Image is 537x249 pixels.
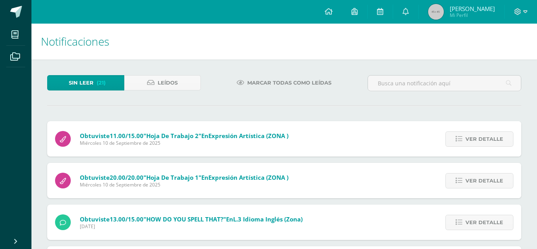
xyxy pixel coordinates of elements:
span: Expresión Artística (ZONA ) [208,132,289,140]
span: 11.00/15.00 [110,132,143,140]
span: Sin leer [69,76,94,90]
span: Leídos [158,76,178,90]
span: 20.00/20.00 [110,173,143,181]
span: Expresión Artística (ZONA ) [208,173,289,181]
span: "hoja de trabajo 2" [143,132,201,140]
a: Leídos [124,75,201,90]
span: [PERSON_NAME] [450,5,495,13]
span: L.3 Idioma Inglés (Zona) [233,215,303,223]
a: Marcar todas como leídas [227,75,341,90]
span: Ver detalle [465,215,503,230]
span: Obtuviste en [80,173,289,181]
span: Notificaciones [41,34,109,49]
span: 13.00/15.00 [110,215,143,223]
span: Ver detalle [465,173,503,188]
span: Obtuviste en [80,132,289,140]
span: Miércoles 10 de Septiembre de 2025 [80,140,289,146]
span: Marcar todas como leídas [247,76,331,90]
span: Mi Perfil [450,12,495,18]
span: Ver detalle [465,132,503,146]
span: (21) [97,76,106,90]
input: Busca una notificación aquí [368,76,521,91]
span: "HOW DO YOU SPELL THAT?" [143,215,226,223]
a: Sin leer(21) [47,75,124,90]
span: "hoja de trabajo 1" [143,173,201,181]
span: [DATE] [80,223,303,230]
span: Obtuviste en [80,215,303,223]
span: Miércoles 10 de Septiembre de 2025 [80,181,289,188]
img: 45x45 [428,4,444,20]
